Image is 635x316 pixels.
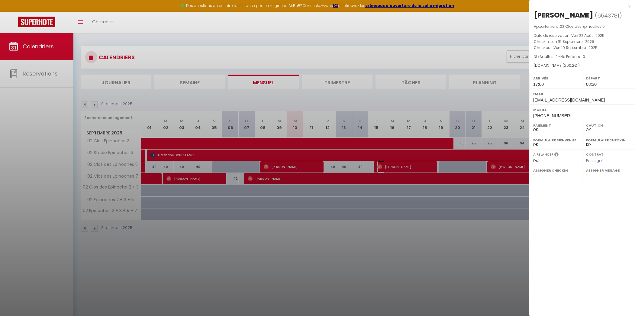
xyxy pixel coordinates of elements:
label: Assigner Menage [586,167,631,173]
div: x [529,3,630,10]
span: 17:00 [533,82,544,87]
span: 08:30 [586,82,597,87]
label: Email [533,91,631,97]
span: Ven 19 Septembre . 2025 [553,45,598,50]
label: Arrivée [533,75,578,81]
label: Départ [586,75,631,81]
span: Pas signé [586,158,604,163]
button: Ouvrir le widget de chat LiveChat [5,2,23,21]
span: ( ) [595,11,622,20]
span: 02 Clos des Epinoches 5 [560,24,605,29]
label: A relancer [533,152,553,157]
label: Formulaire Bienvenue [533,137,578,143]
label: Mobile [533,107,631,113]
label: Paiement [533,122,578,128]
span: [PHONE_NUMBER] [533,113,571,118]
span: Lun 15 Septembre . 2025 [551,39,594,44]
label: Formulaire Checkin [586,137,631,143]
p: Date de réservation : [534,33,630,39]
span: [EMAIL_ADDRESS][DOMAIN_NAME] [533,98,605,102]
label: Contrat [586,152,604,156]
div: [PERSON_NAME] [534,10,593,20]
p: Checkin : [534,39,630,45]
span: 200.2 [564,63,574,68]
div: [DOMAIN_NAME] [534,63,630,69]
iframe: Chat [609,289,630,311]
label: Assigner Checkin [533,167,578,173]
span: Nb Adultes : 1 - [534,54,585,59]
span: 6543781 [597,12,619,19]
span: Ven 22 Août . 2025 [571,33,604,38]
p: Appartement : [534,24,630,30]
span: Nb Enfants : 0 [560,54,585,59]
p: Checkout : [534,45,630,51]
label: Caution [586,122,631,128]
span: ( € ) [562,63,580,68]
i: Sélectionner OUI si vous souhaiter envoyer les séquences de messages post-checkout [554,152,559,159]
